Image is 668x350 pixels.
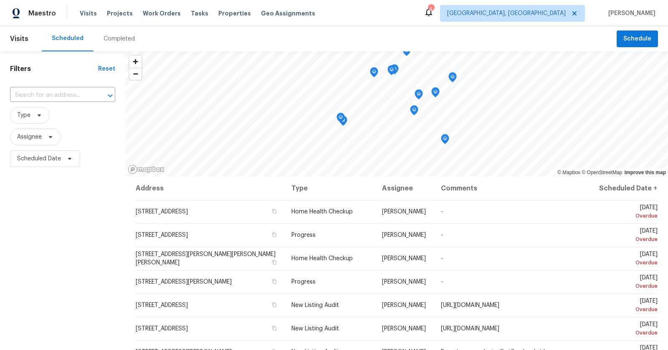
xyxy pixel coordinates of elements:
[17,111,30,119] span: Type
[441,232,443,238] span: -
[623,34,651,44] span: Schedule
[582,170,622,175] a: OpenStreetMap
[382,326,426,332] span: [PERSON_NAME]
[597,305,658,314] div: Overdue
[382,209,426,215] span: [PERSON_NAME]
[597,322,658,337] span: [DATE]
[337,113,345,126] div: Map marker
[52,34,83,43] div: Scheduled
[428,5,434,13] div: 4
[80,9,97,18] span: Visits
[382,256,426,261] span: [PERSON_NAME]
[390,64,399,77] div: Map marker
[597,228,658,243] span: [DATE]
[441,134,449,147] div: Map marker
[104,35,135,43] div: Completed
[410,105,418,118] div: Map marker
[382,279,426,285] span: [PERSON_NAME]
[17,155,61,163] span: Scheduled Date
[441,256,443,261] span: -
[271,325,278,332] button: Copy Address
[10,89,92,102] input: Search for an address...
[557,170,580,175] a: Mapbox
[291,232,316,238] span: Progress
[136,279,232,285] span: [STREET_ADDRESS][PERSON_NAME]
[431,87,440,100] div: Map marker
[271,301,278,309] button: Copy Address
[10,30,28,48] span: Visits
[98,65,115,73] div: Reset
[382,302,426,308] span: [PERSON_NAME]
[136,302,188,308] span: [STREET_ADDRESS]
[129,56,142,68] button: Zoom in
[597,275,658,290] span: [DATE]
[382,232,426,238] span: [PERSON_NAME]
[271,231,278,238] button: Copy Address
[597,235,658,243] div: Overdue
[591,177,658,200] th: Scheduled Date ↑
[291,279,316,285] span: Progress
[125,51,668,177] canvas: Map
[143,9,181,18] span: Work Orders
[291,302,339,308] span: New Listing Audit
[17,133,42,141] span: Assignee
[136,209,188,215] span: [STREET_ADDRESS]
[597,282,658,290] div: Overdue
[597,329,658,337] div: Overdue
[375,177,434,200] th: Assignee
[104,90,116,101] button: Open
[28,9,56,18] span: Maestro
[441,302,499,308] span: [URL][DOMAIN_NAME]
[605,9,655,18] span: [PERSON_NAME]
[291,256,353,261] span: Home Health Checkup
[136,326,188,332] span: [STREET_ADDRESS]
[441,326,499,332] span: [URL][DOMAIN_NAME]
[597,298,658,314] span: [DATE]
[291,209,353,215] span: Home Health Checkup
[128,165,164,174] a: Mapbox homepage
[441,209,443,215] span: -
[136,232,188,238] span: [STREET_ADDRESS]
[625,170,666,175] a: Improve this map
[191,10,208,16] span: Tasks
[271,259,278,266] button: Copy Address
[434,177,591,200] th: Comments
[291,326,339,332] span: New Listing Audit
[271,208,278,215] button: Copy Address
[402,46,411,59] div: Map marker
[617,30,658,48] button: Schedule
[271,278,278,285] button: Copy Address
[597,212,658,220] div: Overdue
[107,9,133,18] span: Projects
[597,205,658,220] span: [DATE]
[415,89,423,102] div: Map marker
[136,251,276,266] span: [STREET_ADDRESS][PERSON_NAME][PERSON_NAME][PERSON_NAME]
[135,177,285,200] th: Address
[441,279,443,285] span: -
[10,65,98,73] h1: Filters
[285,177,375,200] th: Type
[129,68,142,80] button: Zoom out
[387,65,396,78] div: Map marker
[447,9,566,18] span: [GEOGRAPHIC_DATA], [GEOGRAPHIC_DATA]
[597,259,658,267] div: Overdue
[448,72,457,85] div: Map marker
[218,9,251,18] span: Properties
[370,67,378,80] div: Map marker
[597,251,658,267] span: [DATE]
[261,9,315,18] span: Geo Assignments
